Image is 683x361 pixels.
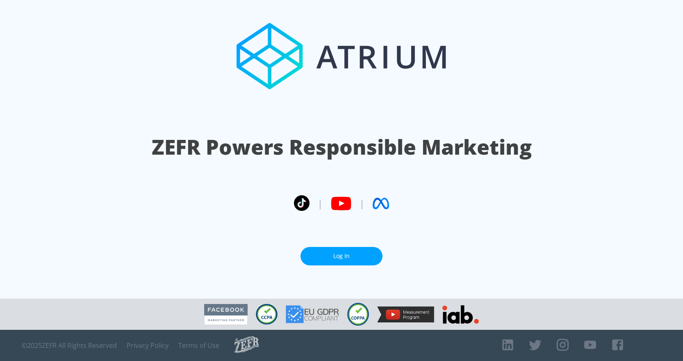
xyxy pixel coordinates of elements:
a: Privacy Policy [127,341,168,350]
span: | [360,197,364,210]
img: IAB [442,305,479,324]
span: | [318,197,323,210]
img: GDPR Compliant [286,305,339,323]
h1: ZEFR Powers Responsible Marketing [152,133,532,161]
img: COPPA Compliant [347,303,369,326]
a: Terms of Use [178,341,219,350]
img: YouTube Measurement Program [377,306,434,322]
img: CCPA Compliant [256,304,278,324]
a: Log In [301,247,382,265]
img: Facebook Marketing Partner [204,304,248,325]
span: © 2025 ZEFR All Rights Reserved [22,341,117,350]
